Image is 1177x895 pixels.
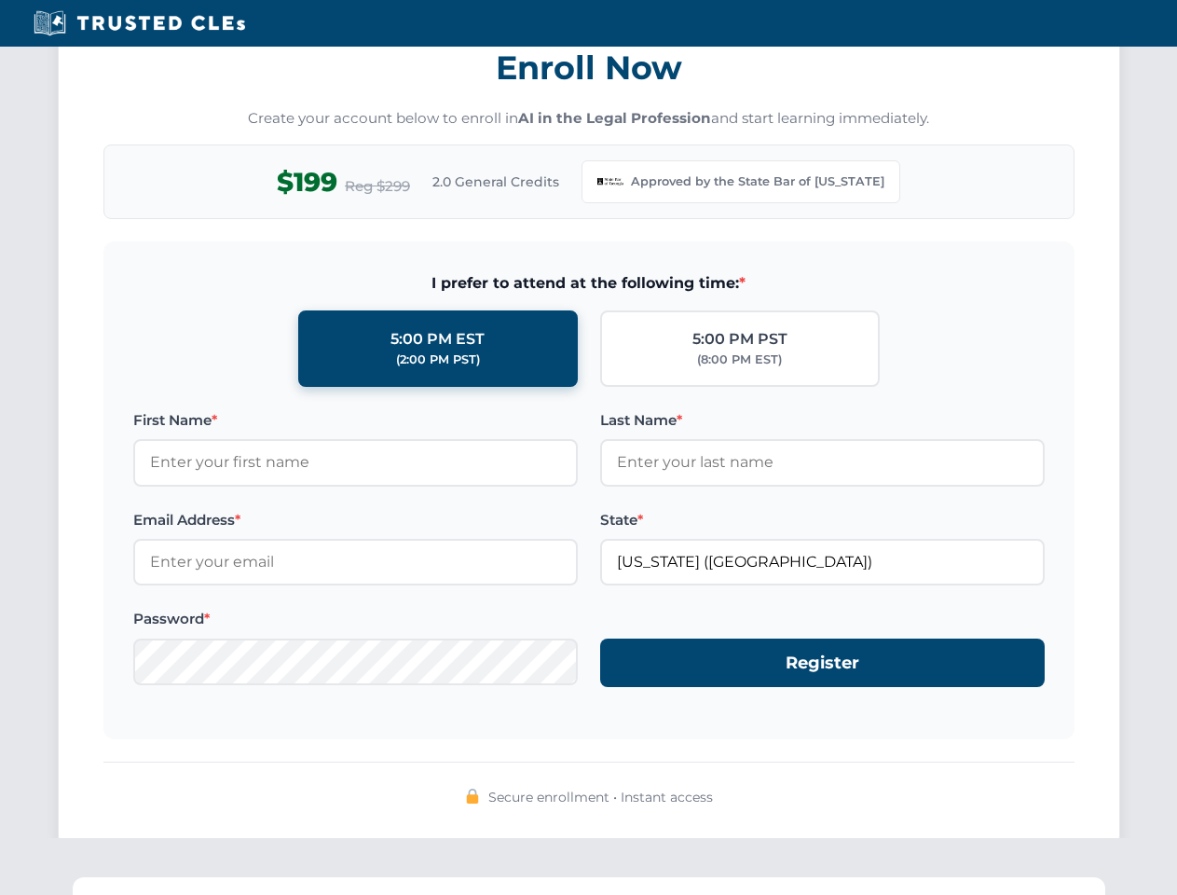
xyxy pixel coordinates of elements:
[518,109,711,127] strong: AI in the Legal Profession
[600,539,1045,585] input: Georgia (GA)
[133,271,1045,296] span: I prefer to attend at the following time:
[692,327,787,351] div: 5:00 PM PST
[133,608,578,630] label: Password
[133,539,578,585] input: Enter your email
[432,172,559,192] span: 2.0 General Credits
[488,787,713,807] span: Secure enrollment • Instant access
[600,639,1045,688] button: Register
[600,409,1045,432] label: Last Name
[133,509,578,531] label: Email Address
[103,38,1074,97] h3: Enroll Now
[597,169,623,195] img: Georgia Bar
[697,351,782,369] div: (8:00 PM EST)
[133,439,578,486] input: Enter your first name
[133,409,578,432] label: First Name
[600,439,1045,486] input: Enter your last name
[390,327,485,351] div: 5:00 PM EST
[631,172,884,191] span: Approved by the State Bar of [US_STATE]
[465,789,480,804] img: 🔒
[345,175,410,198] span: Reg $299
[277,161,337,203] span: $199
[103,108,1074,130] p: Create your account below to enroll in and start learning immediately.
[28,9,251,37] img: Trusted CLEs
[396,351,480,369] div: (2:00 PM PST)
[600,509,1045,531] label: State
